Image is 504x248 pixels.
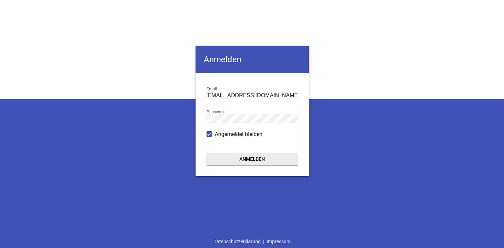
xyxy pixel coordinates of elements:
[211,235,293,248] div: |
[211,235,263,248] a: Datenschutzerklärung
[215,130,262,138] span: Angemeldet bleiben
[264,235,293,248] a: Impressum
[196,46,309,73] h4: Anmelden
[207,153,298,165] button: Anmelden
